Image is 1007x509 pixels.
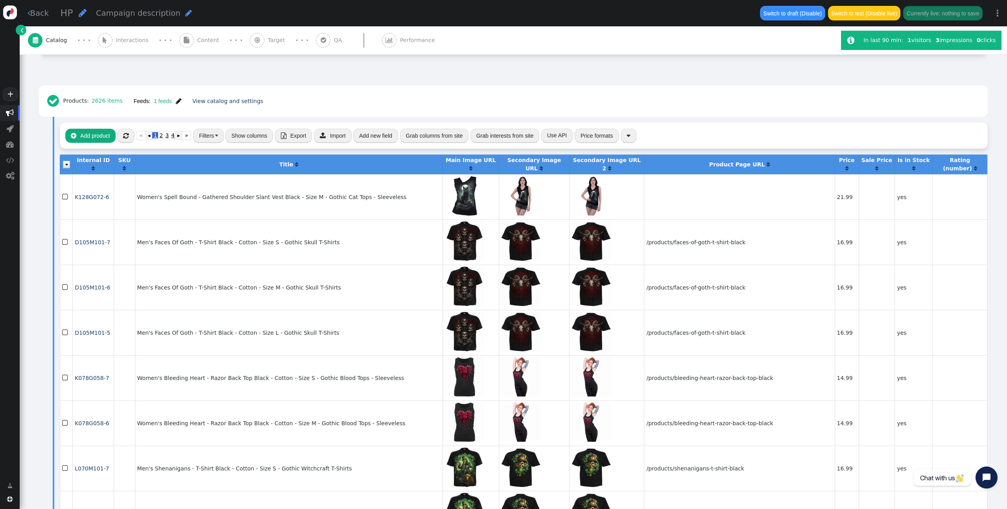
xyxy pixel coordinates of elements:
a:  [295,161,298,168]
td: Men's Faces Of Goth - T-Shirt Black - Cotton - Size M - Gothic Skull T-Shirts [135,265,443,310]
button: Filters [193,129,224,143]
img: https://cdn.shopify.com/s/files/1/0080/9136/9569/products/D105M101_2.jpg?v=1611945218 [501,312,540,351]
b: Rating (number) [943,157,972,172]
span: Content [197,36,222,44]
a: Back [28,7,49,19]
span: Click to sort [540,166,543,171]
img: https://cdn.shopify.com/s/files/1/0080/9136/9569/products/D105M101_2.jpg?v=1611945218,https://cdn... [572,221,611,261]
span:  [385,37,393,43]
a: L070M101-7 [75,465,109,472]
a: K128G072-6 [75,194,109,200]
a: View catalog and settings [192,98,263,104]
td: yes [894,310,932,355]
img: https://cdn.shopify.com/s/files/1/0080/9136/9569/products/K078G058_1.jpg?v=1595432933 [445,402,484,442]
a:  [767,161,770,168]
span:  [847,36,854,44]
img: logo-icon.svg [3,6,17,19]
button: Currently live: nothing to save [903,6,982,20]
a:  [845,165,848,172]
b: 0 [977,37,981,43]
button: Grab columns from site [400,129,469,143]
a: K078G058-7 [75,375,109,381]
img: https://cdn.shopify.com/s/files/1/0080/9136/9569/files/K128G072_5.jpg?v=1733203290 [572,176,611,216]
td: yes [894,355,932,400]
img: https://cdn.shopify.com/s/files/1/0080/9136/9569/products/D105M101_2.jpg?v=1611945218,https://cdn... [572,267,611,306]
td: /products/faces-of-goth-t-shirt-black [644,219,834,265]
td: 14.99 [835,400,859,446]
a: « [136,131,146,140]
a:  QA [316,26,382,54]
span: Click to sort [875,166,878,171]
td: 21.99 [835,174,859,219]
td: Women's Bleeding Heart - Razor Back Top Black - Cotton - Size M - Gothic Blood Tops - Sleeveless [135,400,443,446]
img: https://cdn.shopify.com/s/files/1/0080/9136/9569/products/D105M101_2.jpg?v=1611945218,https://cdn... [572,312,611,351]
a:  [469,165,472,172]
td: 16.99 [835,265,859,310]
span:  [320,132,326,138]
div: · · · [159,35,172,46]
img: https://cdn.shopify.com/s/files/1/0080/9136/9569/products/D105M101_2.jpg?v=1611945218 [501,221,540,261]
span:  [7,482,13,490]
a: 2626 items [89,98,123,104]
span:  [6,156,14,164]
a:  Content · · · [179,26,250,54]
span: HP [61,7,73,18]
a: D105M101-6 [75,284,110,291]
td: /products/shenanigans-t-shirt-black [644,446,834,491]
a: D105M101-7 [75,239,110,245]
a:  [912,165,915,172]
a: ⋮ [988,2,1007,25]
td: Women's Bleeding Heart - Razor Back Top Black - Cotton - Size S - Gothic Blood Tops - Sleeveless [135,355,443,400]
img: https://cdn.shopify.com/s/files/1/0080/9136/9569/products/K078G058_5.jpg?v=1595432933 [501,357,540,397]
span:  [62,237,69,247]
td: /products/faces-of-goth-t-shirt-black [644,310,834,355]
span:  [184,37,189,43]
button: Price formats [575,129,619,143]
a: ▸ [175,131,182,140]
span: Target [268,36,288,44]
a: D105M101-5 [75,330,110,336]
td: Men's Faces Of Goth - T-Shirt Black - Cotton - Size S - Gothic Skull T-Shirts [135,219,443,265]
b: SKU [118,157,131,163]
span:  [321,37,326,43]
button: Switch to test (Disable live) [828,6,901,20]
button: Show columns [225,129,273,143]
span: QA [334,36,345,44]
span:  [79,8,87,17]
div: · · · [295,35,308,46]
div: · · · [77,35,90,46]
td: 16.99 [835,446,859,491]
span:  [123,133,129,139]
span:  [62,418,69,428]
a:  [92,165,95,172]
a:  [974,165,977,172]
a:  [875,165,878,172]
span: Catalog [46,36,70,44]
td: yes [894,446,932,491]
span:  [6,109,14,117]
button:  Export [275,129,312,143]
img: icon_dropdown_trigger.png [63,161,70,168]
span: Campaign description [96,9,181,18]
td: Men's Shenanigans - T-Shirt Black - Cotton - Size S - Gothic Witchcraft T-Shirts [135,446,443,491]
span: Click to sort [974,166,977,171]
span:  [103,37,107,43]
img: https://cdn.shopify.com/s/files/1/0080/9136/9569/files/L070M101_2.jpg?v=1739512785 [501,448,540,487]
span: Interactions [116,36,152,44]
img: https://cdn.shopify.com/s/files/1/0080/9136/9569/products/D105M101_1.jpg?v=1611945218 [445,221,484,261]
span:  [185,9,192,17]
span:  [7,496,13,502]
span:  [62,327,69,338]
span:  [6,172,14,180]
td: yes [894,219,932,265]
a: ◂ [146,131,152,140]
img: https://cdn.shopify.com/s/files/1/0080/9136/9569/products/D105M101_2.jpg?v=1611945218 [501,267,540,306]
span:  [62,282,69,293]
td: yes [894,400,932,446]
a:  [2,479,18,493]
span: Click to sort [123,166,126,171]
img: trigger_black.png [215,135,218,136]
span:  [627,133,631,139]
a:  [608,165,611,172]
